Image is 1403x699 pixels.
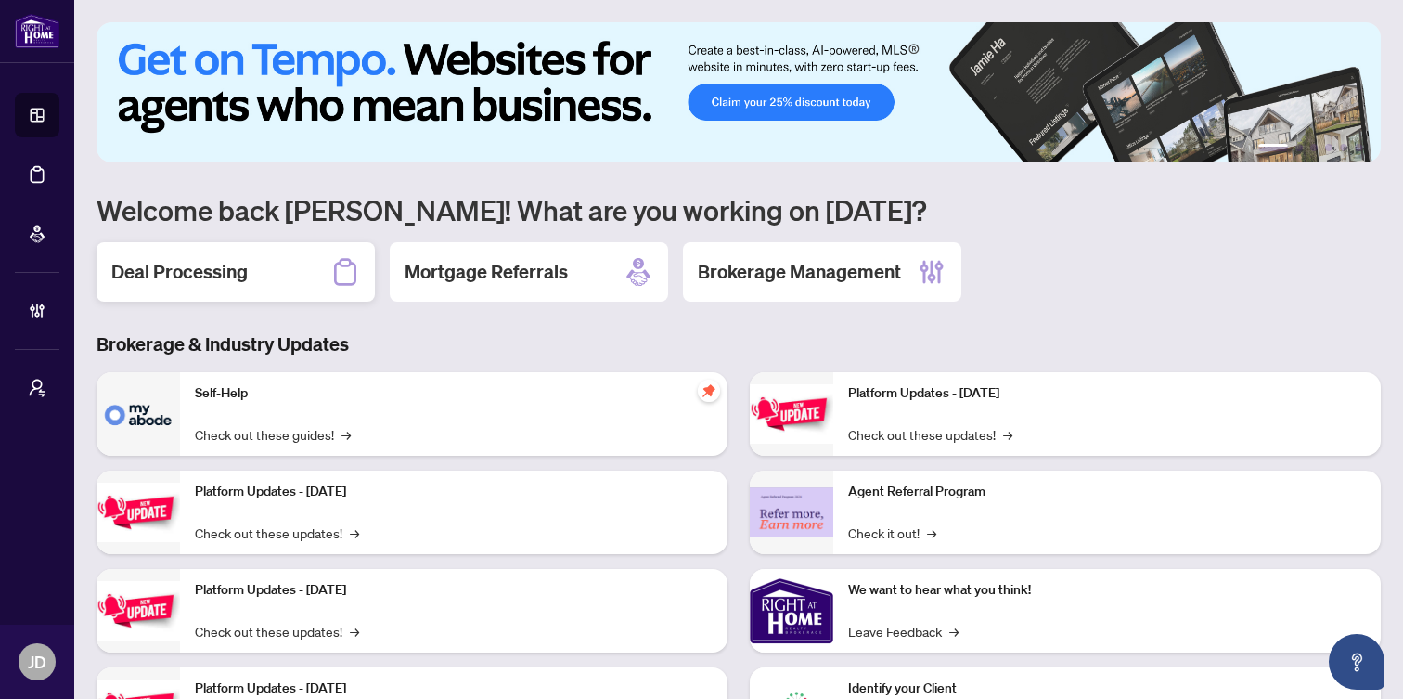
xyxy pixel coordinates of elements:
h2: Deal Processing [111,259,248,285]
span: user-switch [28,379,46,397]
p: Identify your Client [848,679,1366,699]
img: We want to hear what you think! [750,569,833,653]
h3: Brokerage & Industry Updates [97,331,1381,357]
img: Agent Referral Program [750,487,833,538]
p: Platform Updates - [DATE] [848,383,1366,404]
p: Agent Referral Program [848,482,1366,502]
button: 2 [1295,144,1303,151]
span: → [350,523,359,543]
p: Platform Updates - [DATE] [195,679,713,699]
h1: Welcome back [PERSON_NAME]! What are you working on [DATE]? [97,192,1381,227]
a: Check out these guides!→ [195,424,351,445]
span: → [341,424,351,445]
span: JD [28,649,46,675]
p: Self-Help [195,383,713,404]
a: Check out these updates!→ [195,523,359,543]
button: 6 [1355,144,1362,151]
a: Leave Feedback→ [848,621,959,641]
h2: Mortgage Referrals [405,259,568,285]
span: → [949,621,959,641]
button: 4 [1325,144,1332,151]
img: Self-Help [97,372,180,456]
a: Check it out!→ [848,523,936,543]
img: logo [15,14,59,48]
button: 3 [1310,144,1318,151]
img: Slide 0 [97,22,1381,162]
span: → [927,523,936,543]
img: Platform Updates - July 21, 2025 [97,581,180,640]
p: Platform Updates - [DATE] [195,580,713,601]
h2: Brokerage Management [698,259,901,285]
p: Platform Updates - [DATE] [195,482,713,502]
a: Check out these updates!→ [848,424,1012,445]
button: 5 [1340,144,1347,151]
button: Open asap [1329,634,1384,690]
span: → [1003,424,1012,445]
span: pushpin [698,380,720,402]
img: Platform Updates - September 16, 2025 [97,483,180,541]
a: Check out these updates!→ [195,621,359,641]
button: 1 [1258,144,1288,151]
p: We want to hear what you think! [848,580,1366,601]
img: Platform Updates - June 23, 2025 [750,384,833,443]
span: → [350,621,359,641]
